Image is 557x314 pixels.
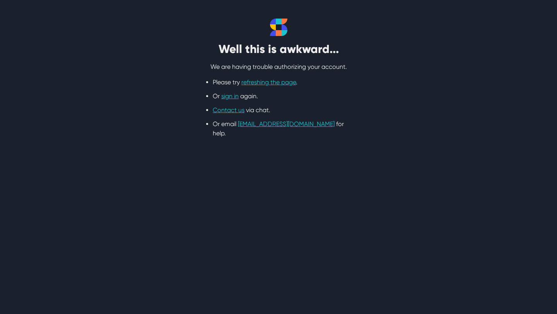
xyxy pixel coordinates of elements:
[213,106,344,115] li: via chat.
[213,119,344,138] li: Or email for help.
[238,120,335,128] a: [EMAIL_ADDRESS][DOMAIN_NAME]
[213,92,344,101] li: Or again.
[182,62,375,72] p: We are having trouble authorizing your account.
[182,42,375,56] h2: Well this is awkward...
[241,78,296,86] a: refreshing the page
[221,92,239,100] a: sign in
[213,78,344,87] li: Please try .
[213,106,244,114] a: Contact us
